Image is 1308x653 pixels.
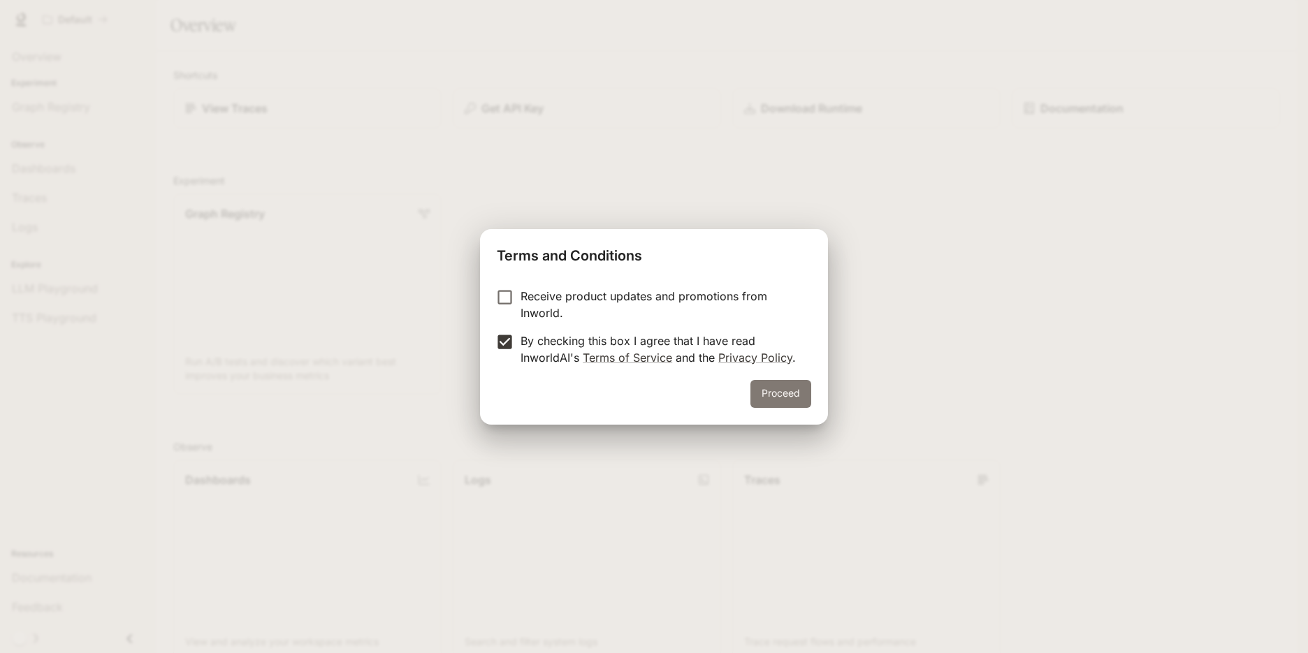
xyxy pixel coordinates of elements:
p: Receive product updates and promotions from Inworld. [521,288,800,321]
a: Terms of Service [583,351,672,365]
p: By checking this box I agree that I have read InworldAI's and the . [521,332,800,366]
h2: Terms and Conditions [480,229,828,277]
button: Proceed [750,380,811,408]
a: Privacy Policy [718,351,792,365]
